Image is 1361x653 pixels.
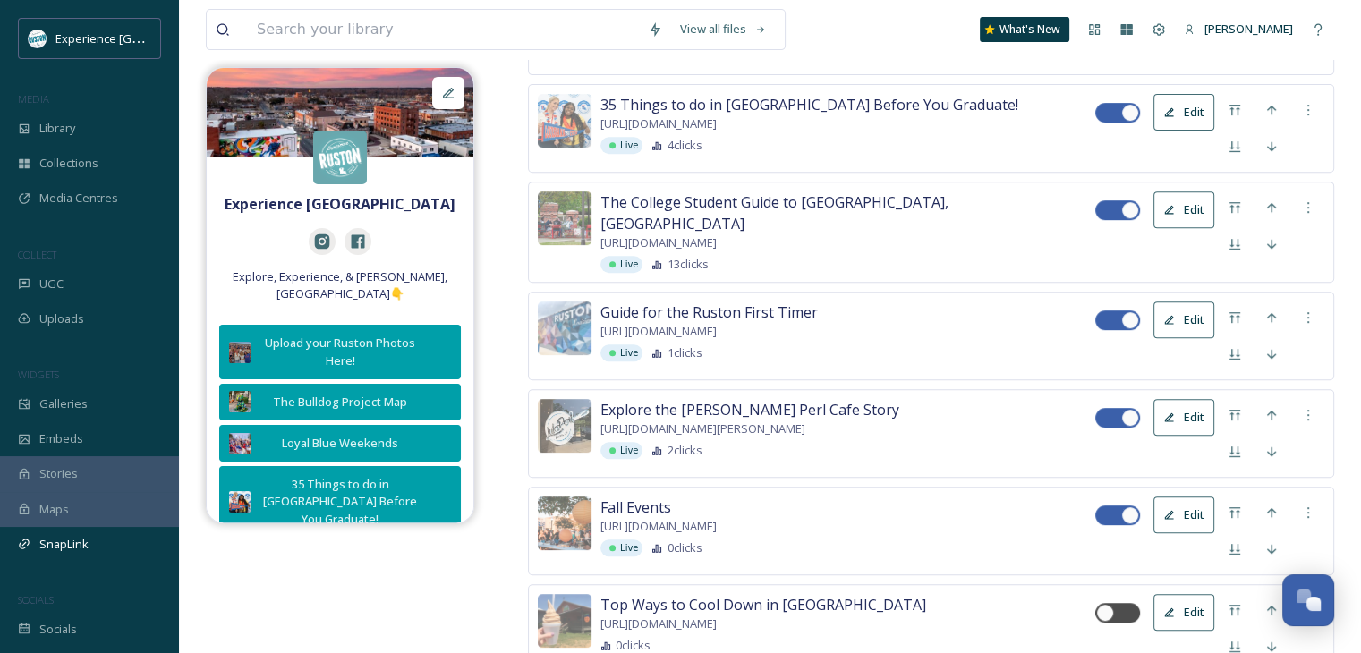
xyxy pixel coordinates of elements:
div: Upload your Ruston Photos Here! [259,335,421,369]
span: 1 clicks [667,344,702,361]
span: [URL][DOMAIN_NAME][PERSON_NAME] [600,420,805,437]
button: Edit [1153,496,1214,533]
span: MEDIA [18,92,49,106]
span: Library [39,120,75,137]
span: SnapLink [39,536,89,553]
div: Live [600,344,642,361]
span: WIDGETS [18,368,59,381]
a: [PERSON_NAME] [1175,12,1302,47]
span: 13 clicks [667,256,708,273]
div: The Bulldog Project Map [259,394,421,411]
span: Collections [39,155,98,172]
span: The College Student Guide to [GEOGRAPHIC_DATA], [GEOGRAPHIC_DATA] [600,191,1095,234]
button: Upload your Ruston Photos Here! [219,325,461,378]
img: f64b0ae3-02c3-476e-bfc6-41808f61d082.jpg [538,399,591,453]
div: Live [600,256,642,273]
strong: Experience [GEOGRAPHIC_DATA] [225,194,455,214]
img: 475f994e-39dc-4f57-872c-eeebedf4b9a2.jpg [229,342,251,363]
span: 35 Things to do in [GEOGRAPHIC_DATA] Before You Graduate! [600,94,1018,115]
span: Top Ways to Cool Down in [GEOGRAPHIC_DATA] [600,594,926,615]
img: WineWalk-29%20%281%29.jpg [538,496,591,550]
span: Explore, Experience, & [PERSON_NAME], [GEOGRAPHIC_DATA]👇 [216,268,464,302]
img: fe9a1069-3783-491c-9916-c37af366a6b3.jpg [229,391,251,412]
img: 52ece8bb-f087-4bb2-80e8-5bc1620114e8.jpg [538,94,591,148]
span: COLLECT [18,248,56,261]
input: Search your library [248,10,639,49]
span: UGC [39,276,64,293]
a: View all files [671,12,776,47]
span: Galleries [39,395,88,412]
button: Edit [1153,94,1214,131]
span: Embeds [39,430,83,447]
span: SOCIALS [18,593,54,606]
div: Live [600,539,642,556]
span: [URL][DOMAIN_NAME] [600,518,717,535]
span: [URL][DOMAIN_NAME] [600,323,717,340]
button: Loyal Blue Weekends [219,425,461,462]
span: Guide for the Ruston First Timer [600,301,818,323]
button: Edit [1153,399,1214,436]
div: Loyal Blue Weekends [259,435,421,452]
img: fb003ca6-3847-4083-9791-8fcff1e56fec.jpg [207,68,473,157]
span: Experience [GEOGRAPHIC_DATA] [55,30,233,47]
span: Socials [39,621,77,638]
div: Live [600,137,642,154]
span: 2 clicks [667,442,702,459]
span: 4 clicks [667,137,702,154]
img: mitchamsic.avif [538,594,591,648]
button: Edit [1153,301,1214,338]
div: 35 Things to do in [GEOGRAPHIC_DATA] Before You Graduate! [259,476,421,528]
img: 24IZHUKKFBA4HCESFN4PRDEIEY.avif [29,30,47,47]
button: The Bulldog Project Map [219,384,461,420]
span: [URL][DOMAIN_NAME] [600,234,717,251]
span: Fall Events [600,496,671,518]
span: Explore the [PERSON_NAME] Perl Cafe Story [600,399,899,420]
img: 7146c74d-1cc9-4275-baea-d2edb7c18b24.jpg [538,301,591,355]
img: 93eb2eb8-44e4-4772-b324-92d2570b4e34.jpg [538,191,591,245]
button: Edit [1153,191,1214,228]
span: Media Centres [39,190,118,207]
span: [URL][DOMAIN_NAME] [600,115,717,132]
button: Edit [1153,594,1214,631]
span: Maps [39,501,69,518]
img: 415526570_740934454749135_6712834479988994226_n.jpg [313,131,367,184]
span: 0 clicks [667,539,702,556]
img: edc258aa-9e94-418b-a68a-05723248e859.jpg [229,433,251,454]
button: 35 Things to do in [GEOGRAPHIC_DATA] Before You Graduate! [219,466,461,538]
div: Live [600,442,642,459]
a: What's New [980,17,1069,42]
span: Stories [39,465,78,482]
span: Uploads [39,310,84,327]
button: Open Chat [1282,574,1334,626]
span: [PERSON_NAME] [1204,21,1293,37]
img: 52ece8bb-f087-4bb2-80e8-5bc1620114e8.jpg [229,491,251,513]
span: [URL][DOMAIN_NAME] [600,615,717,632]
